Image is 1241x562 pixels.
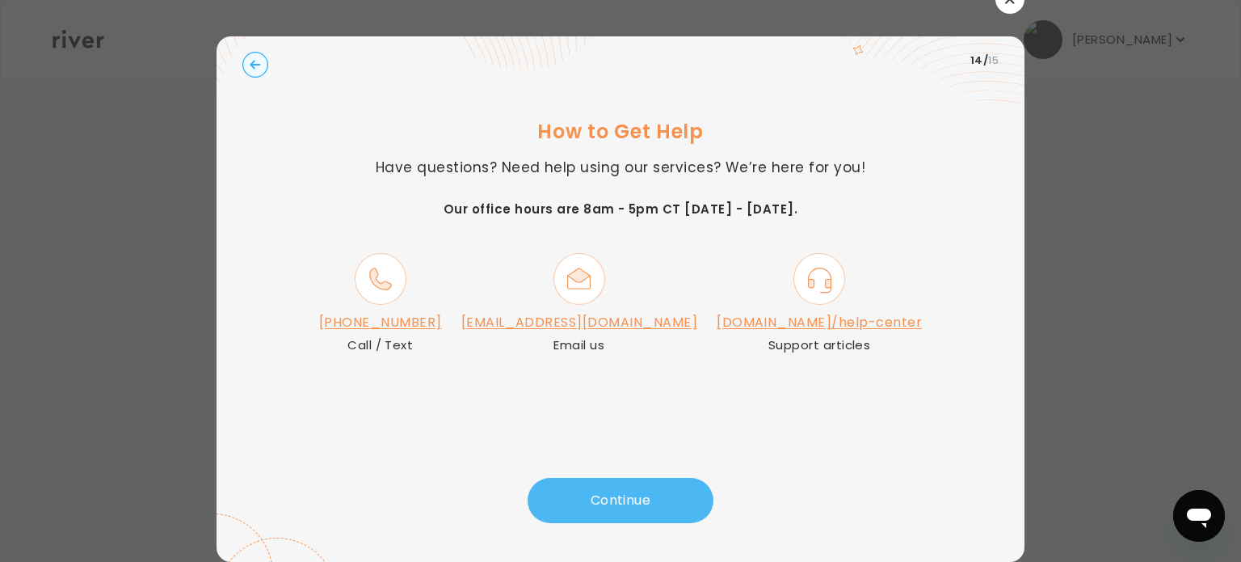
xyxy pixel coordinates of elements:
[537,117,704,146] h3: How to Get Help
[461,334,697,357] p: Email us
[376,156,865,179] div: Have questions? Need help using our services? We’re here for you!
[717,313,922,332] a: [DOMAIN_NAME]/help-center
[319,313,442,332] a: [PHONE_NUMBER]
[1173,490,1225,542] iframe: Button to launch messaging window
[528,478,713,523] button: Continue
[461,313,697,332] a: [EMAIL_ADDRESS][DOMAIN_NAME]
[717,334,922,357] p: Support articles
[319,334,442,357] p: Call / Text
[319,198,922,221] p: Our office hours are 8am - 5pm CT [DATE] - [DATE].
